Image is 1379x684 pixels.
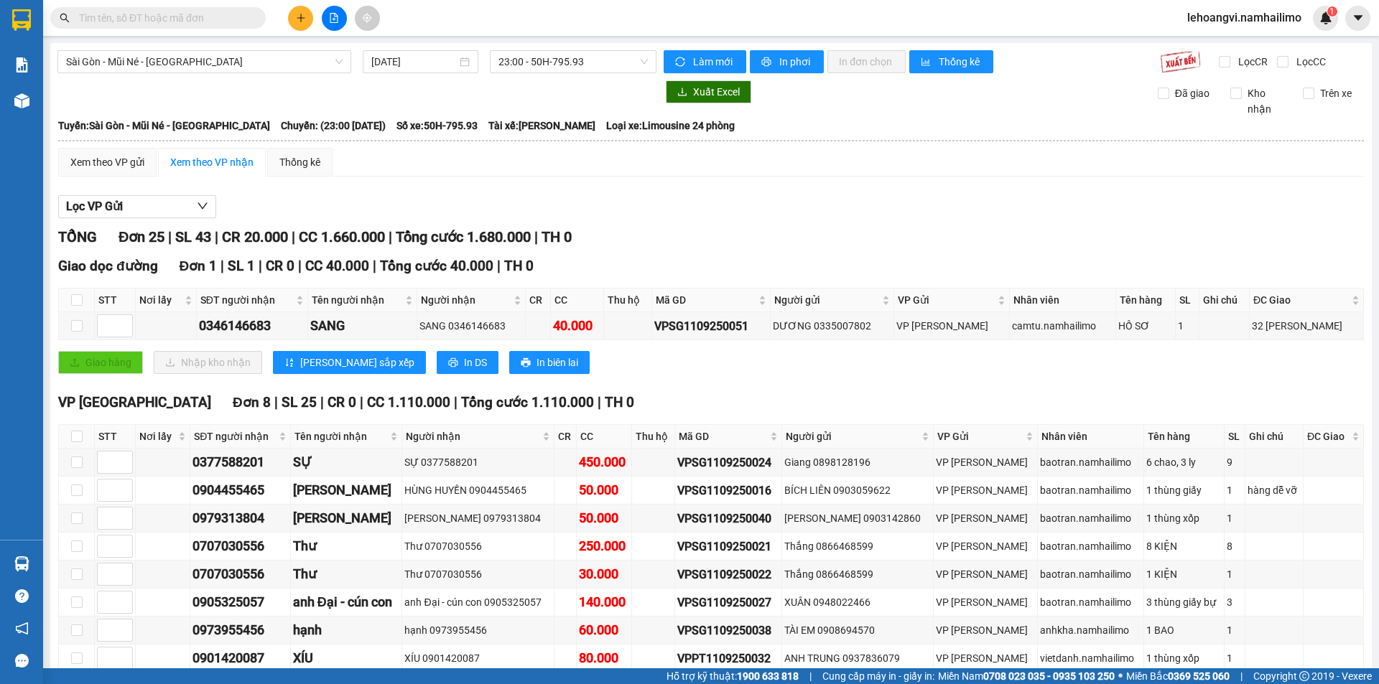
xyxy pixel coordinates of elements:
[1242,85,1292,117] span: Kho nhận
[1176,289,1199,312] th: SL
[312,292,402,308] span: Tên người nhận
[300,355,414,370] span: [PERSON_NAME] sắp xếp
[291,589,403,617] td: anh Đại - cún con
[298,258,302,274] span: |
[675,561,781,589] td: VPSG1109250022
[1232,54,1270,70] span: Lọc CR
[677,622,779,640] div: VPSG1109250038
[553,316,601,336] div: 40.000
[266,258,294,274] span: CR 0
[170,154,254,170] div: Xem theo VP nhận
[288,6,313,31] button: plus
[1146,538,1222,554] div: 8 KIỆN
[521,357,531,369] span: printer
[1040,510,1141,526] div: baotran.namhailimo
[1146,566,1222,582] div: 1 KIỆN
[367,394,450,411] span: CC 1.110.000
[579,648,629,668] div: 80.000
[396,118,478,133] span: Số xe: 50H-795.93
[1040,538,1141,554] div: baotran.namhailimo
[1038,425,1144,449] th: Nhân viên
[404,594,552,610] div: anh Đại - cún con 0905325057
[652,312,771,340] td: VPSG1109250051
[371,54,457,70] input: 11/09/2025
[293,480,400,500] div: [PERSON_NAME]
[461,394,594,411] span: Tổng cước 1.110.000
[675,617,781,645] td: VPSG1109250038
[308,312,417,340] td: SANG
[750,50,824,73] button: printerIn phơi
[579,508,629,528] div: 50.000
[1291,54,1328,70] span: Lọc CC
[1329,6,1334,17] span: 1
[938,668,1115,684] span: Miền Nam
[215,228,218,245] span: |
[1146,454,1222,470] div: 6 chao, 3 ly
[15,622,29,635] span: notification
[936,622,1035,638] div: VP [PERSON_NAME]
[1345,6,1370,31] button: caret-down
[936,510,1035,526] div: VP [PERSON_NAME]
[936,650,1035,666] div: VP [PERSON_NAME]
[380,258,493,274] span: Tổng cước 40.000
[404,566,552,582] div: Thư 0707030556
[693,84,740,100] span: Xuất Excel
[190,617,291,645] td: 0973955456
[293,536,400,556] div: Thư
[14,57,29,72] img: solution-icon
[291,449,403,477] td: SỰ
[504,258,534,274] span: TH 0
[15,589,29,603] span: question-circle
[677,538,779,556] div: VPSG1109250021
[1146,650,1222,666] div: 1 thùng xốp
[291,477,403,505] td: HÙNG HUYỀN
[667,668,799,684] span: Hỗ trợ kỹ thuật:
[934,617,1038,645] td: VP Phạm Ngũ Lão
[1227,482,1243,498] div: 1
[1146,622,1222,638] div: 1 BAO
[983,670,1115,682] strong: 0708 023 035 - 0935 103 250
[498,51,648,72] span: 23:00 - 50H-795.93
[1253,292,1349,308] span: ĐC Giao
[15,654,29,667] span: message
[190,561,291,589] td: 0707030556
[190,505,291,533] td: 0979313804
[632,425,675,449] th: Thu hộ
[373,258,376,274] span: |
[1245,425,1304,449] th: Ghi chú
[551,289,604,312] th: CC
[1012,318,1113,334] div: camtu.namhailimo
[1248,482,1301,498] div: hàng dễ vỡ
[192,648,288,668] div: 0901420087
[675,449,781,477] td: VPSG1109250024
[784,594,931,610] div: XUÂN 0948022466
[606,118,735,133] span: Loại xe: Limousine 24 phòng
[464,355,487,370] span: In DS
[774,292,879,308] span: Người gửi
[677,566,779,584] div: VPSG1109250022
[293,620,400,640] div: hạnh
[1227,510,1243,526] div: 1
[192,536,288,556] div: 0707030556
[579,536,629,556] div: 250.000
[58,228,97,245] span: TỔNG
[934,561,1038,589] td: VP Phạm Ngũ Lão
[534,228,538,245] span: |
[773,318,891,334] div: DƯƠNG 0335007802
[279,154,320,170] div: Thống kê
[292,228,295,245] span: |
[1227,650,1243,666] div: 1
[488,118,595,133] span: Tài xế: [PERSON_NAME]
[1307,428,1349,444] span: ĐC Giao
[1169,85,1215,101] span: Đã giao
[58,351,143,374] button: uploadGiao hàng
[282,394,317,411] span: SL 25
[70,154,144,170] div: Xem theo VP gửi
[192,452,288,472] div: 0377588201
[294,428,388,444] span: Tên người nhận
[784,566,931,582] div: Thắng 0866468599
[577,425,632,449] th: CC
[677,594,779,612] div: VPSG1109250027
[293,452,400,472] div: SỰ
[14,556,29,571] img: warehouse-icon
